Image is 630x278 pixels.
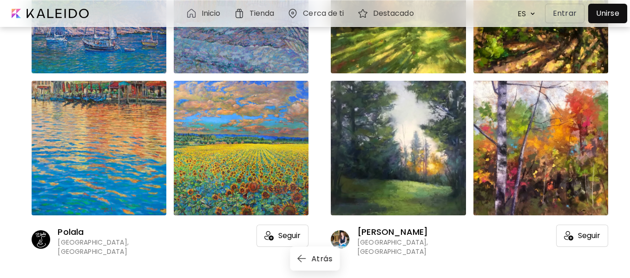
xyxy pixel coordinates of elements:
span: Atrás [299,254,332,264]
h6: Destacado [373,10,414,17]
h6: Inicio [202,10,221,17]
div: ES [513,6,528,22]
a: Inicio [186,8,224,19]
a: Cerca de ti [287,8,348,19]
p: Entrar [553,8,577,19]
h6: Tienda [249,10,275,17]
span: Seguir [578,231,600,240]
a: Destacado [357,8,418,19]
a: Tienda [234,8,278,19]
p: Polala [58,226,157,238]
h6: Cerca de ti [303,10,344,17]
img: icon [264,231,274,240]
img: back-arrow [297,255,306,262]
a: Entrar [545,4,588,23]
a: back-arrowAtrás [290,252,340,263]
img: arrow down [528,9,538,18]
p: [PERSON_NAME] [357,226,457,238]
p: [GEOGRAPHIC_DATA], [GEOGRAPHIC_DATA] [357,238,457,256]
p: [GEOGRAPHIC_DATA], [GEOGRAPHIC_DATA] [58,238,157,256]
button: back-arrowAtrás [290,246,340,271]
div: Seguir [556,225,608,247]
img: icon [564,231,573,240]
button: Entrar [545,4,584,23]
div: Seguir [256,225,308,247]
span: Seguir [278,231,301,240]
a: Unirse [588,4,627,23]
